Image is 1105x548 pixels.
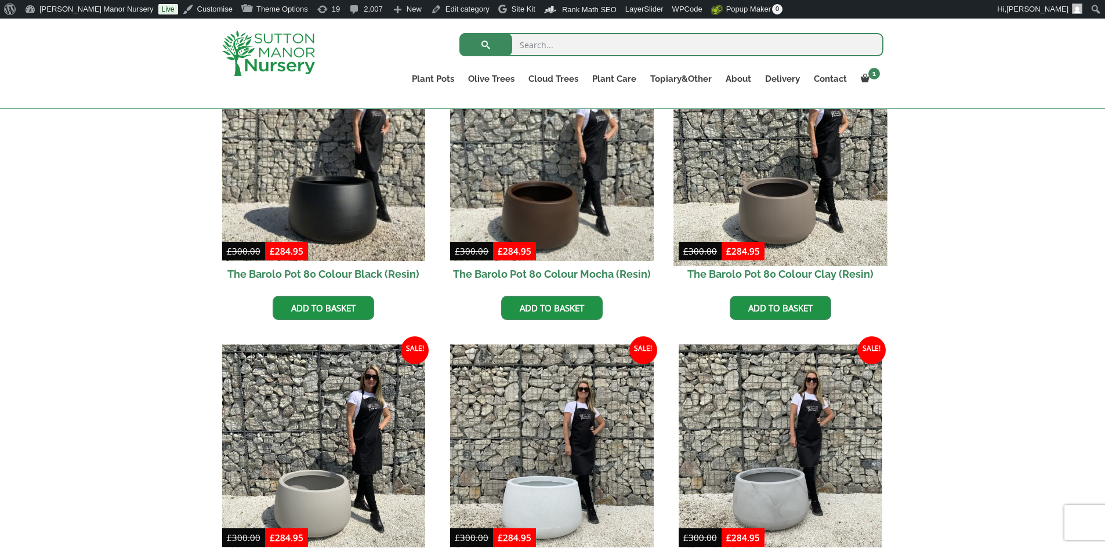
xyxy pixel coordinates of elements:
h2: The Barolo Pot 80 Colour Black (Resin) [222,261,426,287]
a: Delivery [758,71,807,87]
a: Live [158,4,178,14]
img: The Barolo Pot 80 Colour Mocha (Resin) [450,57,654,261]
a: About [719,71,758,87]
a: Sale! The Barolo Pot 80 Colour Clay (Resin) [679,57,882,287]
span: £ [455,245,460,257]
a: Add to basket: “The Barolo Pot 80 Colour Clay (Resin)” [730,296,831,320]
span: £ [270,245,275,257]
img: The Barolo Pot 80 Colour Champagne (Resin) [222,344,426,548]
span: [PERSON_NAME] [1006,5,1068,13]
a: Sale! The Barolo Pot 80 Colour Black (Resin) [222,57,426,287]
img: The Barolo Pot 80 Colour Black (Resin) [222,57,426,261]
a: Add to basket: “The Barolo Pot 80 Colour Mocha (Resin)” [501,296,603,320]
bdi: 300.00 [683,245,717,257]
a: Sale! The Barolo Pot 80 Colour Mocha (Resin) [450,57,654,287]
span: 1 [868,68,880,79]
span: Rank Math SEO [562,5,617,14]
span: 0 [772,4,782,14]
span: £ [683,532,689,543]
img: The Barolo Pot 80 Colour Granite White (Resin) [450,344,654,548]
a: Olive Trees [461,71,521,87]
img: The Barolo Pot 80 Colour Clay (Resin) [673,52,887,266]
span: Sale! [858,336,886,364]
bdi: 284.95 [726,532,760,543]
bdi: 284.95 [726,245,760,257]
a: Cloud Trees [521,71,585,87]
span: £ [683,245,689,257]
span: £ [227,532,232,543]
a: Plant Care [585,71,643,87]
bdi: 300.00 [227,245,260,257]
a: Topiary&Other [643,71,719,87]
input: Search... [459,33,883,56]
bdi: 300.00 [683,532,717,543]
bdi: 284.95 [498,245,531,257]
bdi: 284.95 [270,532,303,543]
bdi: 284.95 [270,245,303,257]
bdi: 284.95 [498,532,531,543]
span: Sale! [629,336,657,364]
span: Site Kit [512,5,535,13]
span: £ [455,532,460,543]
img: The Barolo Pot 80 Colour Greystone (Resin) [679,344,882,548]
h2: The Barolo Pot 80 Colour Mocha (Resin) [450,261,654,287]
a: 1 [854,71,883,87]
span: Sale! [401,336,429,364]
span: £ [270,532,275,543]
a: Contact [807,71,854,87]
img: logo [222,30,315,76]
a: Plant Pots [405,71,461,87]
span: £ [726,245,731,257]
span: £ [498,532,503,543]
h2: The Barolo Pot 80 Colour Clay (Resin) [679,261,882,287]
span: £ [498,245,503,257]
a: Add to basket: “The Barolo Pot 80 Colour Black (Resin)” [273,296,374,320]
bdi: 300.00 [455,245,488,257]
span: £ [227,245,232,257]
bdi: 300.00 [227,532,260,543]
span: £ [726,532,731,543]
bdi: 300.00 [455,532,488,543]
